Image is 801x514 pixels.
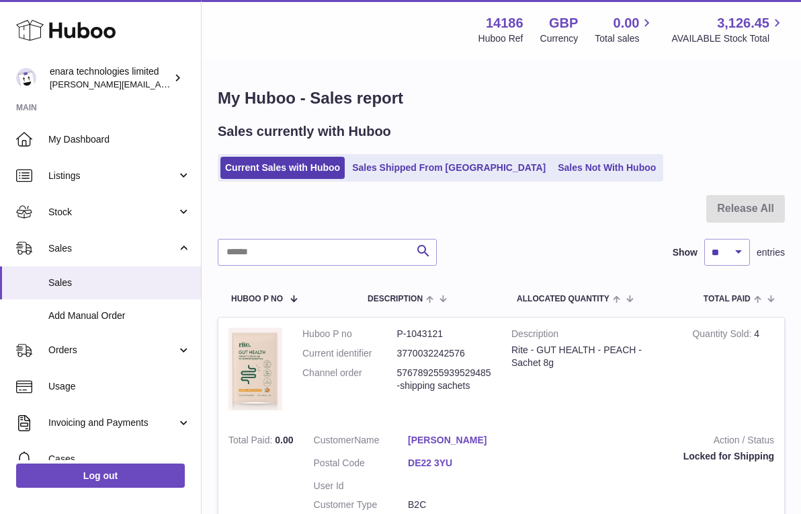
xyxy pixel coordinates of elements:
[16,68,36,88] img: Dee@enara.co
[595,14,655,45] a: 0.00 Total sales
[523,434,774,450] strong: Action / Status
[704,295,751,303] span: Total paid
[614,14,640,32] span: 0.00
[595,32,655,45] span: Total sales
[517,295,609,303] span: ALLOCATED Quantity
[48,416,177,429] span: Invoicing and Payments
[523,450,774,463] div: Locked for Shipping
[218,122,391,141] h2: Sales currently with Huboo
[48,206,177,219] span: Stock
[48,170,177,182] span: Listings
[408,434,503,447] a: [PERSON_NAME]
[302,367,397,392] dt: Channel order
[408,499,503,511] dd: B2C
[48,453,191,466] span: Cases
[549,14,578,32] strong: GBP
[275,435,293,445] span: 0.00
[486,14,523,32] strong: 14186
[553,157,661,179] a: Sales Not With Huboo
[48,242,177,255] span: Sales
[231,295,283,303] span: Huboo P no
[302,347,397,360] dt: Current identifier
[302,328,397,340] dt: Huboo P no
[540,32,579,45] div: Currency
[671,32,785,45] span: AVAILABLE Stock Total
[511,328,672,344] strong: Description
[692,328,754,342] strong: Quantity Sold
[511,344,672,369] div: Rite - GUT HEALTH - PEACH - Sachet 8g
[347,157,550,179] a: Sales Shipped From [GEOGRAPHIC_DATA]
[478,32,523,45] div: Huboo Ref
[48,277,191,289] span: Sales
[397,347,492,360] dd: 3770032242576
[717,14,769,32] span: 3,126.45
[218,87,785,109] h1: My Huboo - Sales report
[48,309,191,322] span: Add Manual Order
[220,157,345,179] a: Current Sales with Huboo
[682,318,784,424] td: 4
[50,79,269,89] span: [PERSON_NAME][EMAIL_ADDRESS][DOMAIN_NAME]
[408,457,503,470] a: DE22 3YU
[757,246,785,259] span: entries
[48,380,191,393] span: Usage
[16,464,185,488] a: Log out
[368,295,423,303] span: Description
[228,328,282,410] img: 1746024061.jpeg
[314,434,409,450] dt: Name
[314,480,409,492] dt: User Id
[671,14,785,45] a: 3,126.45 AVAILABLE Stock Total
[48,344,177,357] span: Orders
[314,499,409,511] dt: Customer Type
[397,328,492,340] dd: P-1043121
[314,457,409,473] dt: Postal Code
[397,367,492,392] dd: 576789255939529485-shipping sachets
[48,133,191,146] span: My Dashboard
[228,435,275,449] strong: Total Paid
[314,435,355,445] span: Customer
[50,65,171,91] div: enara technologies limited
[673,246,698,259] label: Show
